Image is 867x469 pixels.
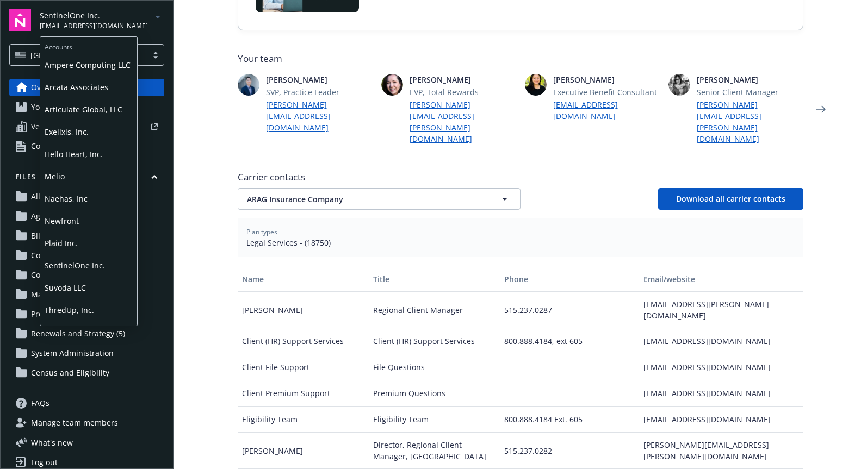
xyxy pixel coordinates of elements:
a: Next [812,101,829,118]
button: ARAG Insurance Company [238,188,521,210]
div: Eligibility Team [238,407,369,433]
span: Manage team members [31,414,118,432]
a: Marketing [9,286,164,303]
button: Files [9,172,164,186]
span: SVP, Practice Leader [266,86,373,98]
span: Suvoda LLC [45,277,133,299]
div: Director, Regional Client Manager, [GEOGRAPHIC_DATA] [369,433,500,469]
div: [PERSON_NAME] [238,292,369,328]
span: TigerConnect [45,321,133,343]
span: EVP, Total Rewards [410,86,516,98]
a: System Administration [9,345,164,362]
a: arrowDropDown [151,10,164,23]
span: ThredUp, Inc. [45,299,133,321]
span: System Administration [31,345,114,362]
a: Compliance (2) [9,247,164,264]
button: SentinelOne Inc.[EMAIL_ADDRESS][DOMAIN_NAME]arrowDropDown [40,9,164,31]
span: Compliance (2) [31,247,85,264]
span: Hello Heart, Inc. [45,143,133,165]
div: Phone [504,273,635,285]
span: Communications (5) [31,266,103,284]
a: FAQs [9,395,164,412]
a: All files (33) [9,188,164,205]
span: Compliance resources [31,137,112,155]
span: Renewals and Strategy (5) [31,325,125,342]
a: Your benefits [9,98,164,116]
span: Arcata Associates [45,76,133,98]
button: Email/website [639,266,803,292]
span: Billing and Audits [31,227,96,245]
a: Billing and Audits [9,227,164,245]
span: [PERSON_NAME] [266,74,373,85]
button: Phone [500,266,639,292]
a: Census and Eligibility [9,364,164,382]
a: Agreements (21) [9,208,164,225]
span: Carrier contacts [238,171,803,184]
span: All files (33) [31,188,72,205]
span: What ' s new [31,437,73,448]
span: ARAG Insurance Company [247,193,473,205]
span: Naehas, Inc [45,187,133,210]
a: Overview [9,79,164,96]
span: [PERSON_NAME] [410,74,516,85]
div: [EMAIL_ADDRESS][PERSON_NAME][DOMAIN_NAME] [639,292,803,328]
div: 515.237.0282 [500,433,639,469]
span: Your benefits [31,98,79,116]
div: [EMAIL_ADDRESS][DOMAIN_NAME] [639,380,803,407]
a: [PERSON_NAME][EMAIL_ADDRESS][DOMAIN_NAME] [266,99,373,133]
div: Client Premium Support [238,380,369,407]
span: Articulate Global, LLC [45,98,133,121]
div: 800.888.4184, ext 605 [500,328,639,354]
a: Projects [9,305,164,323]
div: Email/website [643,273,798,285]
div: [EMAIL_ADDRESS][DOMAIN_NAME] [639,354,803,380]
img: photo [381,74,403,96]
span: [PERSON_NAME] [553,74,660,85]
span: Plan types [246,227,795,237]
span: [PERSON_NAME] [697,74,803,85]
span: Marketing [31,286,68,303]
img: photo [668,74,690,96]
span: [GEOGRAPHIC_DATA] [15,49,142,61]
div: Client File Support [238,354,369,380]
span: Census and Eligibility [31,364,109,382]
a: Compliance resources [9,137,164,155]
span: FAQs [31,395,49,412]
button: Title [369,266,500,292]
span: [GEOGRAPHIC_DATA] [30,49,107,61]
span: Overview [31,79,65,96]
span: [EMAIL_ADDRESS][DOMAIN_NAME] [40,21,148,31]
button: Name [238,266,369,292]
span: Executive Benefit Consultant [553,86,660,98]
span: Legal Services - (18750) [246,237,795,248]
span: Agreements (21) [31,208,90,225]
span: Ampere Computing LLC [45,54,133,76]
span: Exelixis, Inc. [45,121,133,143]
div: 800.888.4184 Ext. 605 [500,407,639,433]
div: Regional Client Manager [369,292,500,328]
div: [EMAIL_ADDRESS][DOMAIN_NAME] [639,407,803,433]
div: [EMAIL_ADDRESS][DOMAIN_NAME] [639,328,803,354]
div: Name [242,273,364,285]
div: [PERSON_NAME][EMAIL_ADDRESS][PERSON_NAME][DOMAIN_NAME] [639,433,803,469]
a: Communications (5) [9,266,164,284]
span: Accounts [40,37,137,54]
a: [PERSON_NAME][EMAIL_ADDRESS][PERSON_NAME][DOMAIN_NAME] [410,99,516,145]
div: [PERSON_NAME] [238,433,369,469]
img: photo [238,74,259,96]
span: Download all carrier contacts [676,193,785,204]
span: Vendor search [31,118,84,135]
span: Your team [238,52,803,65]
span: SentinelOne Inc. [40,10,148,21]
a: Renewals and Strategy (5) [9,325,164,342]
span: Newfront [45,210,133,232]
a: [EMAIL_ADDRESS][DOMAIN_NAME] [553,99,660,122]
div: 515.237.0287 [500,292,639,328]
span: Melio [45,165,133,187]
a: Manage team members [9,414,164,432]
div: Client (HR) Support Services [238,328,369,354]
img: navigator-logo.svg [9,9,31,31]
div: File Questions [369,354,500,380]
button: What's new [9,437,90,448]
span: SentinelOne Inc. [45,254,133,277]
